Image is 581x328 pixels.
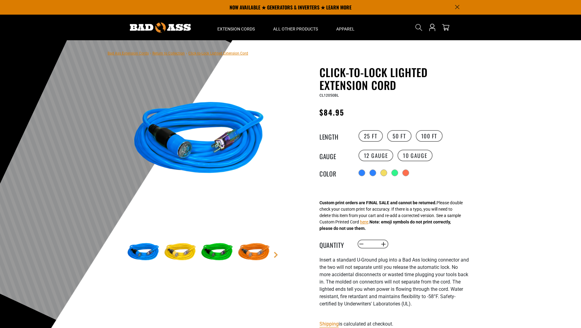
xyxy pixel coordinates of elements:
[387,130,412,142] label: 50 FT
[319,257,469,307] span: nsert a standard U-Ground plug into a Bad Ass locking connector and the two will not separate unt...
[319,66,469,91] h1: Click-to-Lock Lighted Extension Cord
[319,256,469,315] div: I
[236,235,272,270] img: orange
[108,49,248,57] nav: breadcrumbs
[319,240,350,248] label: Quantity
[162,235,198,270] img: yellow
[336,26,355,32] span: Apparel
[126,67,273,214] img: blue
[319,152,350,159] legend: Gauge
[126,235,161,270] img: blue
[416,130,443,142] label: 100 FT
[150,51,151,55] span: ›
[188,51,248,55] span: Click-to-Lock Lighted Extension Cord
[217,26,255,32] span: Extension Cords
[186,51,187,55] span: ›
[319,320,469,328] div: is calculated at checkout.
[264,15,327,40] summary: All Other Products
[319,93,339,98] span: CL12050BL
[327,15,364,40] summary: Apparel
[358,150,394,161] label: 12 Gauge
[397,150,433,161] label: 10 Gauge
[319,107,344,118] span: $84.95
[319,219,451,231] strong: Note: emoji symbols do not print correctly, please do not use them.
[360,219,368,225] button: here
[152,51,185,55] a: Return to Collection
[130,23,191,33] img: Bad Ass Extension Cords
[319,200,463,232] div: Please double check your custom print for accuracy. If there is a typo, you will need to delete t...
[319,132,350,140] legend: Length
[108,51,149,55] a: Bad Ass Extension Cords
[319,200,437,205] strong: Custom print orders are FINAL SALE and cannot be returned.
[273,252,279,258] a: Next
[319,169,350,177] legend: Color
[319,321,339,327] a: Shipping
[199,235,235,270] img: green
[208,15,264,40] summary: Extension Cords
[414,23,424,32] summary: Search
[358,130,383,142] label: 25 FT
[273,26,318,32] span: All Other Products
